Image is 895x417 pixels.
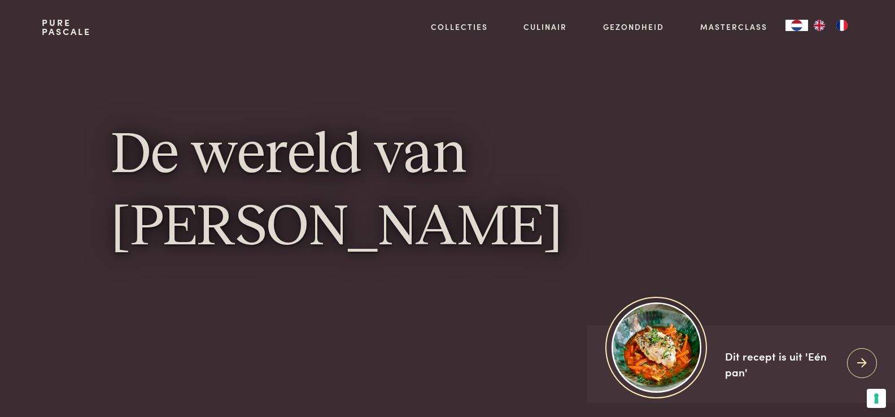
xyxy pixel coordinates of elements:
img: https://admin.purepascale.com/wp-content/uploads/2025/08/home_recept_link.jpg [612,302,701,392]
button: Uw voorkeuren voor toestemming voor trackingtechnologieën [867,389,886,408]
a: Gezondheid [603,21,664,33]
a: FR [831,20,853,31]
div: Dit recept is uit 'Eén pan' [725,348,838,380]
a: Collecties [431,21,488,33]
a: https://admin.purepascale.com/wp-content/uploads/2025/08/home_recept_link.jpg Dit recept is uit '... [587,326,895,403]
aside: Language selected: Nederlands [785,20,853,31]
div: Language [785,20,808,31]
ul: Language list [808,20,853,31]
a: Masterclass [700,21,767,33]
h1: De wereld van [PERSON_NAME] [111,121,784,265]
a: NL [785,20,808,31]
a: PurePascale [42,18,91,36]
a: Culinair [523,21,567,33]
a: EN [808,20,831,31]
